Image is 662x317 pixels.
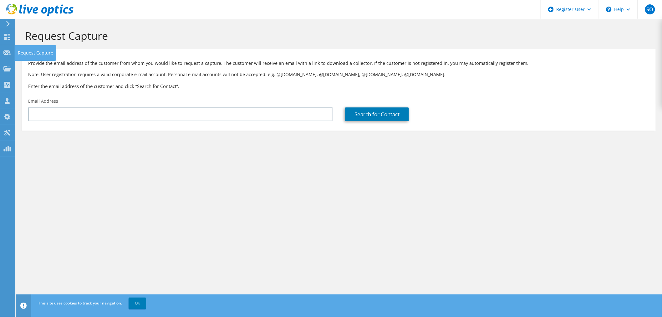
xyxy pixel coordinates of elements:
span: This site uses cookies to track your navigation. [38,300,122,306]
p: Note: User registration requires a valid corporate e-mail account. Personal e-mail accounts will ... [28,71,649,78]
label: Email Address [28,98,58,104]
div: Request Capture [15,45,56,61]
h1: Request Capture [25,29,649,42]
a: Search for Contact [345,107,409,121]
h3: Enter the email address of the customer and click “Search for Contact”. [28,83,649,90]
span: SO [645,4,655,14]
svg: \n [606,7,612,12]
a: OK [129,298,146,309]
p: Provide the email address of the customer from whom you would like to request a capture. The cust... [28,60,649,67]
